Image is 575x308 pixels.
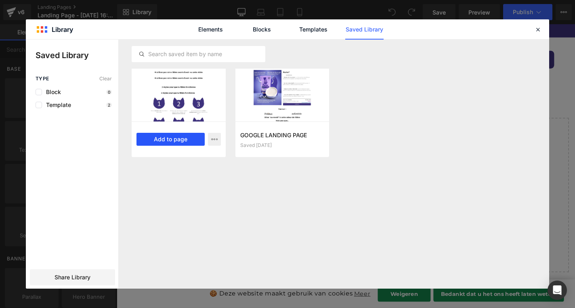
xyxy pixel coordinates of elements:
[548,281,567,300] div: Open Intercom Messenger
[106,103,112,107] p: 2
[132,49,265,59] input: Search saved item by name
[105,34,118,41] span: FAQ
[99,76,112,82] span: Clear
[294,19,332,40] a: Templates
[100,29,123,46] a: FAQ
[106,90,112,94] p: 0
[19,240,469,245] p: or Drag & Drop elements from left sidebar
[240,142,325,148] div: Saved [DATE]
[338,279,477,296] button: Bedankt dat u het ons heeft laten weten!
[12,281,272,293] span: 🍪 Deze website maakt gebruik van cookies
[278,279,335,296] button: Weigeren
[74,29,100,46] a: Thuis
[345,19,384,40] a: Saved Library
[22,27,63,48] img: Pacha™ NL
[127,34,174,41] span: Contacteer ons
[79,34,95,41] span: Thuis
[240,131,325,139] h3: GOOGLE LANDING PAGE
[417,28,466,47] a: Koop nu
[122,29,178,46] a: Contacteer ons
[191,19,230,40] a: Elements
[42,102,71,108] span: Template
[55,273,90,281] span: Share Library
[36,76,49,82] span: Type
[252,281,272,293] a: Meer
[36,49,118,61] p: Saved Library
[208,217,281,233] a: Explore Template
[19,119,469,128] p: Start building your page
[42,89,61,95] span: Block
[243,19,281,40] a: Blocks
[136,133,205,146] button: Add to page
